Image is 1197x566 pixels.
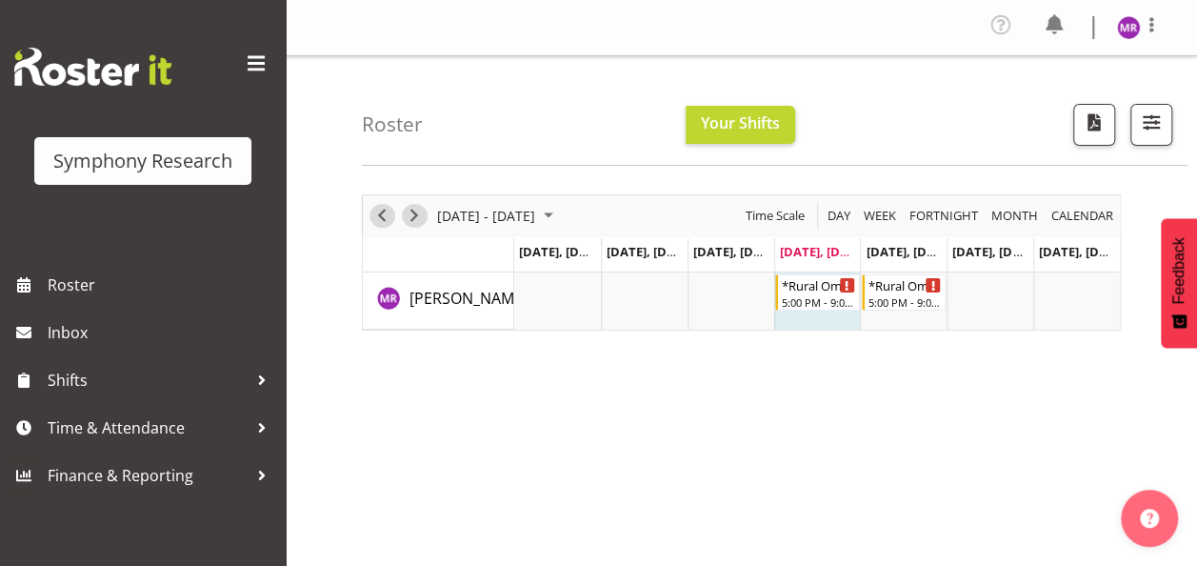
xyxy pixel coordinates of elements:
[519,243,606,260] span: [DATE], [DATE]
[607,243,693,260] span: [DATE], [DATE]
[775,274,860,311] div: Minu Rana"s event - *Rural Omni Begin From Thursday, August 28, 2025 at 5:00:00 PM GMT+12:00 Ends...
[1130,104,1172,146] button: Filter Shifts
[1048,204,1117,228] button: Month
[686,106,795,144] button: Your Shifts
[398,195,430,235] div: Next
[908,204,980,228] span: Fortnight
[743,204,808,228] button: Time Scale
[362,113,423,135] h4: Roster
[782,294,855,310] div: 5:00 PM - 9:00 PM
[744,204,807,228] span: Time Scale
[48,461,248,490] span: Finance & Reporting
[14,48,171,86] img: Rosterit website logo
[434,204,562,228] button: August 25 - 31, 2025
[907,204,982,228] button: Fortnight
[952,243,1039,260] span: [DATE], [DATE]
[1170,237,1187,304] span: Feedback
[409,288,528,309] span: [PERSON_NAME]
[48,414,248,442] span: Time & Attendance
[825,204,854,228] button: Timeline Day
[868,275,942,294] div: *Rural Omni
[988,204,1042,228] button: Timeline Month
[48,366,248,394] span: Shifts
[1117,16,1140,39] img: minu-rana11870.jpg
[782,275,855,294] div: *Rural Omni
[366,195,398,235] div: Previous
[861,204,900,228] button: Timeline Week
[363,273,514,330] td: Minu Rana resource
[369,204,395,228] button: Previous
[693,243,780,260] span: [DATE], [DATE]
[48,271,276,299] span: Roster
[862,274,947,311] div: Minu Rana"s event - *Rural Omni Begin From Friday, August 29, 2025 at 5:00:00 PM GMT+12:00 Ends A...
[701,112,780,133] span: Your Shifts
[435,204,537,228] span: [DATE] - [DATE]
[1039,243,1126,260] span: [DATE], [DATE]
[989,204,1040,228] span: Month
[53,147,232,175] div: Symphony Research
[402,204,428,228] button: Next
[409,287,528,310] a: [PERSON_NAME]
[1161,218,1197,348] button: Feedback - Show survey
[862,204,898,228] span: Week
[1140,509,1159,528] img: help-xxl-2.png
[48,318,276,347] span: Inbox
[514,273,1120,330] table: Timeline Week of August 25, 2025
[866,243,952,260] span: [DATE], [DATE]
[868,294,942,310] div: 5:00 PM - 9:00 PM
[362,194,1121,331] div: Timeline Week of August 25, 2025
[1073,104,1115,146] button: Download a PDF of the roster according to the set date range.
[1049,204,1115,228] span: calendar
[826,204,852,228] span: Day
[780,243,867,260] span: [DATE], [DATE]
